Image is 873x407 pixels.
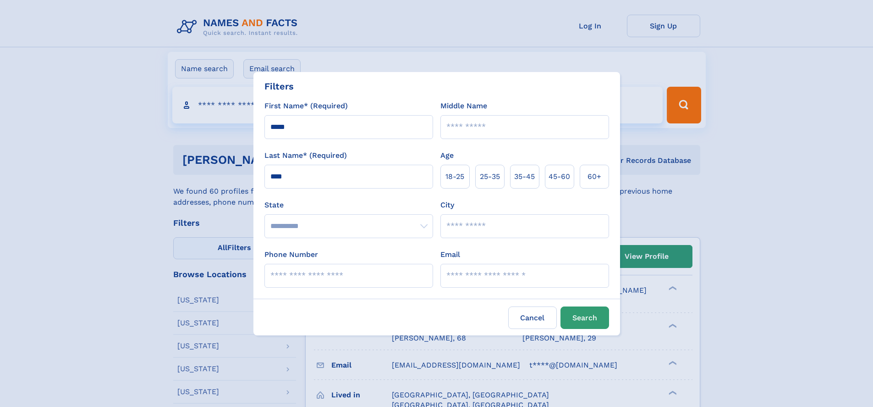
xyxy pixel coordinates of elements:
label: Last Name* (Required) [264,150,347,161]
label: Middle Name [440,100,487,112]
label: Phone Number [264,249,318,260]
label: Email [440,249,460,260]
div: Filters [264,79,294,93]
span: 45‑60 [549,171,570,182]
label: State [264,200,433,211]
span: 60+ [587,171,601,182]
label: City [440,200,454,211]
span: 18‑25 [445,171,464,182]
span: 35‑45 [514,171,535,182]
label: Age [440,150,454,161]
button: Search [560,307,609,329]
label: First Name* (Required) [264,100,348,112]
span: 25‑35 [480,171,500,182]
label: Cancel [508,307,557,329]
